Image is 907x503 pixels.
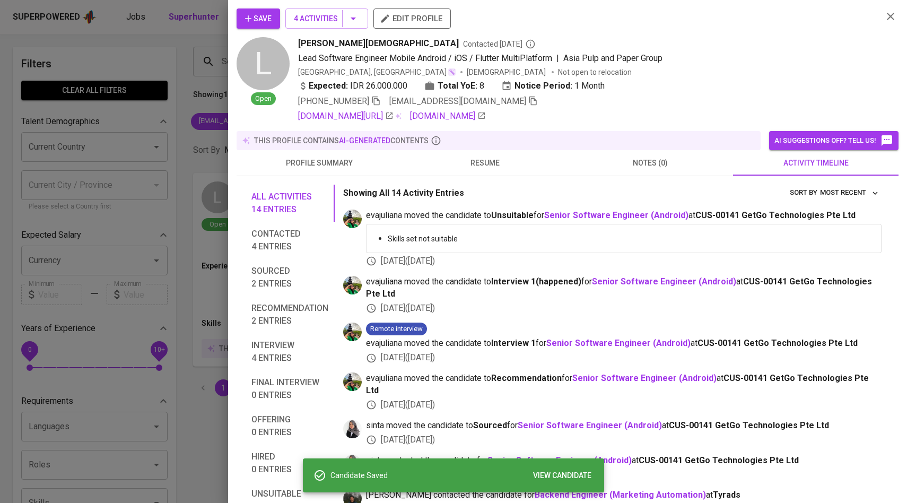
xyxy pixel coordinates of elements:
span: Remote interview [366,324,427,334]
a: edit profile [373,14,451,22]
button: 4 Activities [285,8,368,29]
span: Lead Software Engineer Mobile Android / iOS / Flutter MultiPlatform [298,53,552,63]
span: evajuliana moved the candidate to for at [366,372,882,397]
span: Tyrads [713,490,740,500]
span: sinta contacted the candidate for at [366,455,882,467]
span: [PERSON_NAME][DEMOGRAPHIC_DATA] [298,37,459,50]
span: CUS-00141 GetGo Technologies Pte Ltd [639,455,799,465]
div: L [237,37,290,90]
img: magic_wand.svg [448,68,456,76]
button: edit profile [373,8,451,29]
div: IDR 26.000.000 [298,80,407,92]
img: eva@glints.com [343,276,362,294]
a: Senior Software Engineer (Android) [546,338,691,348]
span: All activities 14 entries [251,190,328,216]
p: Skills set not suitable [388,233,873,244]
span: Sourced 2 entries [251,265,328,290]
span: edit profile [382,12,442,25]
button: AI suggestions off? Tell us! [769,131,899,150]
a: Backend Engineer (Marketing Automation) [535,490,706,500]
b: Notice Period: [514,80,572,92]
span: Contacted [DATE] [463,39,536,49]
span: Most Recent [820,187,879,199]
span: Final interview 0 entries [251,376,328,402]
span: sinta moved the candidate to for at [366,420,882,432]
span: [PHONE_NUMBER] [298,96,369,106]
img: sinta.windasari@glints.com [343,420,362,438]
b: Expected: [309,80,348,92]
div: [DATE] ( [DATE] ) [366,399,882,411]
span: AI suggestions off? Tell us! [774,134,893,147]
span: 8 [479,80,484,92]
span: CUS-00141 GetGo Technologies Pte Ltd [669,420,829,430]
div: [DATE] ( [DATE] ) [366,434,882,446]
a: Senior Software Engineer (Android) [572,373,717,383]
b: Total YoE: [438,80,477,92]
div: [GEOGRAPHIC_DATA], [GEOGRAPHIC_DATA] [298,67,456,77]
span: activity timeline [739,157,892,170]
span: Asia Pulp and Paper Group [563,53,662,63]
b: Unsuitable [491,210,534,220]
a: [DOMAIN_NAME] [410,110,486,123]
div: 1 Month [501,80,605,92]
div: [DATE] ( [DATE] ) [366,255,882,267]
span: notes (0) [574,157,727,170]
p: Not open to relocation [558,67,632,77]
div: [DATE] ( [DATE] ) [366,352,882,364]
span: Offering 0 entries [251,413,328,439]
span: VIEW CANDIDATE [533,469,591,482]
b: Sourced [473,420,507,430]
img: eva@glints.com [343,323,362,341]
span: Hired 0 entries [251,450,328,476]
div: [DATE] ( [DATE] ) [366,469,882,481]
span: resume [408,157,561,170]
b: Recommendation [491,373,562,383]
svg: By Batam recruiter [525,39,536,49]
img: eva@glints.com [343,372,362,391]
span: evajuliana moved the candidate to for at [366,210,882,222]
span: Recommendation 2 entries [251,302,328,327]
span: CUS-00141 GetGo Technologies Pte Ltd [697,338,858,348]
img: eva@glints.com [343,210,362,228]
a: Senior Software Engineer (Android) [544,210,688,220]
span: CUS-00141 GetGo Technologies Pte Ltd [366,276,872,299]
div: Candidate Saved [330,466,596,485]
p: this profile contains contents [254,135,429,146]
span: evajuliana moved the candidate to for at [366,337,882,350]
span: CUS-00141 GetGo Technologies Pte Ltd [695,210,856,220]
span: Contacted 4 entries [251,228,328,253]
button: sort by [817,185,882,201]
span: AI-generated [339,136,390,145]
span: Open [251,94,276,104]
span: Interview 4 entries [251,339,328,365]
b: Interview 1 [491,338,536,348]
a: Senior Software Engineer (Android) [592,276,736,287]
a: Senior Software Engineer (Android) [518,420,662,430]
span: [EMAIL_ADDRESS][DOMAIN_NAME] [389,96,526,106]
a: [DOMAIN_NAME][URL] [298,110,394,123]
span: [PERSON_NAME] contacted the candidate for at [366,489,882,501]
span: [DEMOGRAPHIC_DATA] [467,67,547,77]
b: Interview 1 ( happened ) [491,276,581,287]
span: profile summary [243,157,396,170]
span: sort by [790,188,817,196]
div: [DATE] ( [DATE] ) [366,302,882,315]
span: evajuliana moved the candidate to for at [366,276,882,300]
span: Save [245,12,272,25]
p: Showing All 14 Activity Entries [343,187,464,200]
span: | [556,52,559,65]
button: Save [237,8,280,29]
span: 4 Activities [294,12,360,25]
